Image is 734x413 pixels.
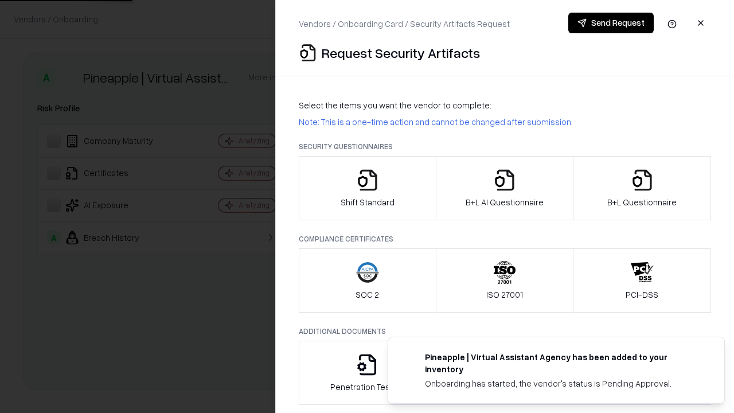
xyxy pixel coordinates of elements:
[299,248,436,313] button: SOC 2
[626,289,658,301] p: PCI-DSS
[436,156,574,220] button: B+L AI Questionnaire
[486,289,523,301] p: ISO 27001
[330,381,404,393] p: Penetration Testing
[299,341,436,405] button: Penetration Testing
[299,18,510,30] p: Vendors / Onboarding Card / Security Artifacts Request
[299,326,711,336] p: Additional Documents
[568,13,654,33] button: Send Request
[299,156,436,220] button: Shift Standard
[607,196,677,208] p: B+L Questionnaire
[299,142,711,151] p: Security Questionnaires
[322,44,480,62] p: Request Security Artifacts
[299,99,711,111] p: Select the items you want the vendor to complete:
[425,377,697,389] div: Onboarding has started, the vendor's status is Pending Approval.
[466,196,544,208] p: B+L AI Questionnaire
[341,196,395,208] p: Shift Standard
[402,351,416,365] img: trypineapple.com
[573,248,711,313] button: PCI-DSS
[436,248,574,313] button: ISO 27001
[573,156,711,220] button: B+L Questionnaire
[356,289,379,301] p: SOC 2
[299,116,711,128] p: Note: This is a one-time action and cannot be changed after submission.
[425,351,697,375] div: Pineapple | Virtual Assistant Agency has been added to your inventory
[299,234,711,244] p: Compliance Certificates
